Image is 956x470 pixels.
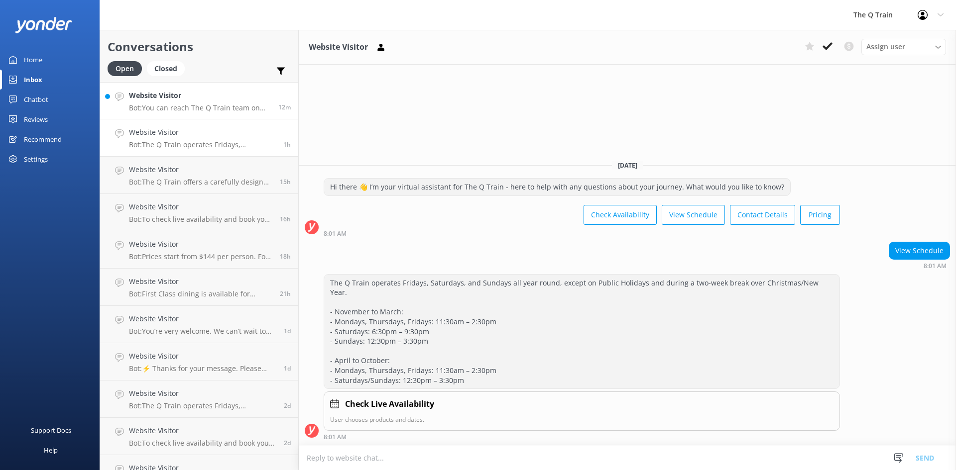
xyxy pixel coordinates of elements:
[100,194,298,231] a: Website VisitorBot:To check live availability and book your experience, please visit [URL][DOMAIN...
[280,178,291,186] span: Sep 17 2025 06:52pm (UTC +10:00) Australia/Sydney
[284,364,291,373] span: Sep 16 2025 03:31pm (UTC +10:00) Australia/Sydney
[800,205,840,225] button: Pricing
[129,239,272,250] h4: Website Visitor
[129,164,272,175] h4: Website Visitor
[345,398,434,411] h4: Check Live Availability
[129,127,276,138] h4: Website Visitor
[283,140,291,149] span: Sep 18 2025 08:01am (UTC +10:00) Australia/Sydney
[129,439,276,448] p: Bot: To check live availability and book your experience, please click [URL][DOMAIN_NAME].
[129,289,272,298] p: Bot: First Class dining is available for couples in private two-person compartments, or for small...
[129,364,276,373] p: Bot: ⚡ Thanks for your message. Please contact us on the form below so we can answer your question.
[284,439,291,447] span: Sep 15 2025 02:03pm (UTC +10:00) Australia/Sydney
[324,434,347,440] strong: 8:01 AM
[31,420,71,440] div: Support Docs
[100,306,298,343] a: Website VisitorBot:You’re very welcome. We can’t wait to have you onboard The Q Train.1d
[100,343,298,380] a: Website VisitorBot:⚡ Thanks for your message. Please contact us on the form below so we can answe...
[129,425,276,436] h4: Website Visitor
[324,179,790,195] div: Hi there 👋 I’m your virtual assistant for The Q Train - here to help with any questions about you...
[280,252,291,261] span: Sep 17 2025 03:59pm (UTC +10:00) Australia/Sydney
[129,388,276,399] h4: Website Visitor
[24,70,42,90] div: Inbox
[284,327,291,335] span: Sep 17 2025 08:19am (UTC +10:00) Australia/Sydney
[129,313,276,324] h4: Website Visitor
[24,109,48,129] div: Reviews
[324,231,347,237] strong: 8:01 AM
[15,17,72,33] img: yonder-white-logo.png
[100,380,298,418] a: Website VisitorBot:The Q Train operates Fridays, Saturdays, and Sundays all year round, except on...
[129,90,271,101] h4: Website Visitor
[284,401,291,410] span: Sep 15 2025 04:17pm (UTC +10:00) Australia/Sydney
[108,63,147,74] a: Open
[324,230,840,237] div: Sep 18 2025 08:01am (UTC +10:00) Australia/Sydney
[129,252,272,261] p: Bot: Prices start from $144 per person. For more details on current pricing and inclusions, visit...
[108,61,142,76] div: Open
[129,401,276,410] p: Bot: The Q Train operates Fridays, Saturdays, and Sundays all year round, except on Public Holida...
[129,178,272,187] p: Bot: The Q Train offers a carefully designed degustation experience that includes vegan alteratio...
[324,275,839,389] div: The Q Train operates Fridays, Saturdays, and Sundays all year round, except on Public Holidays an...
[129,276,272,287] h4: Website Visitor
[129,201,272,212] h4: Website Visitor
[100,157,298,194] a: Website VisitorBot:The Q Train offers a carefully designed degustation experience that includes v...
[108,37,291,56] h2: Conversations
[147,61,185,76] div: Closed
[24,149,48,169] div: Settings
[129,215,272,224] p: Bot: To check live availability and book your experience, please visit [URL][DOMAIN_NAME].
[861,39,946,55] div: Assign User
[129,327,276,336] p: Bot: You’re very welcome. We can’t wait to have you onboard The Q Train.
[889,262,950,269] div: Sep 18 2025 08:01am (UTC +10:00) Australia/Sydney
[866,41,905,52] span: Assign user
[309,41,368,54] h3: Website Visitor
[100,231,298,269] a: Website VisitorBot:Prices start from $144 per person. For more details on current pricing and inc...
[24,50,42,70] div: Home
[662,205,725,225] button: View Schedule
[100,119,298,157] a: Website VisitorBot:The Q Train operates Fridays, Saturdays, and Sundays all year round, except on...
[24,90,48,109] div: Chatbot
[280,289,291,298] span: Sep 17 2025 12:23pm (UTC +10:00) Australia/Sydney
[612,161,643,170] span: [DATE]
[24,129,62,149] div: Recommend
[324,433,840,440] div: Sep 18 2025 08:01am (UTC +10:00) Australia/Sydney
[280,215,291,223] span: Sep 17 2025 05:41pm (UTC +10:00) Australia/Sydney
[100,82,298,119] a: Website VisitorBot:You can reach The Q Train team on [PHONE_NUMBER] or email [EMAIL_ADDRESS][DOMA...
[129,103,271,112] p: Bot: You can reach The Q Train team on [PHONE_NUMBER] or email [EMAIL_ADDRESS][DOMAIN_NAME]. For ...
[889,242,950,259] div: View Schedule
[129,140,276,149] p: Bot: The Q Train operates Fridays, Saturdays, and Sundays all year round, except on Public Holida...
[584,205,657,225] button: Check Availability
[278,103,291,111] span: Sep 18 2025 09:47am (UTC +10:00) Australia/Sydney
[100,269,298,306] a: Website VisitorBot:First Class dining is available for couples in private two-person compartments...
[147,63,190,74] a: Closed
[330,415,834,424] p: User chooses products and dates.
[100,418,298,455] a: Website VisitorBot:To check live availability and book your experience, please click [URL][DOMAIN...
[924,263,947,269] strong: 8:01 AM
[44,440,58,460] div: Help
[129,351,276,362] h4: Website Visitor
[730,205,795,225] button: Contact Details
